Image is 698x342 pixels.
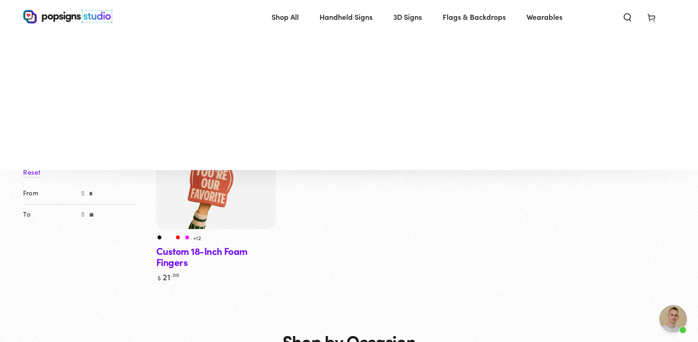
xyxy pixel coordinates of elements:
span: Handheld Signs [319,10,373,24]
small: +12 [193,234,201,242]
label: To [23,204,77,225]
label: From [23,183,77,204]
a: Handheld Signs [313,5,379,29]
a: Flags & Backdrops [436,5,513,29]
a: Open chat [659,305,687,333]
span: $ [77,204,89,225]
span: Shop All [272,10,299,24]
span: Flags & Backdrops [443,10,506,24]
a: Reset [23,167,41,177]
a: Wearables [520,5,569,29]
span: $ [77,183,89,204]
span: Wearables [526,10,562,24]
a: +12 [193,234,201,241]
summary: Search our site [615,6,639,27]
span: 3D Signs [393,10,422,24]
a: Shop All [265,5,306,29]
a: 3D Signs [386,5,429,29]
